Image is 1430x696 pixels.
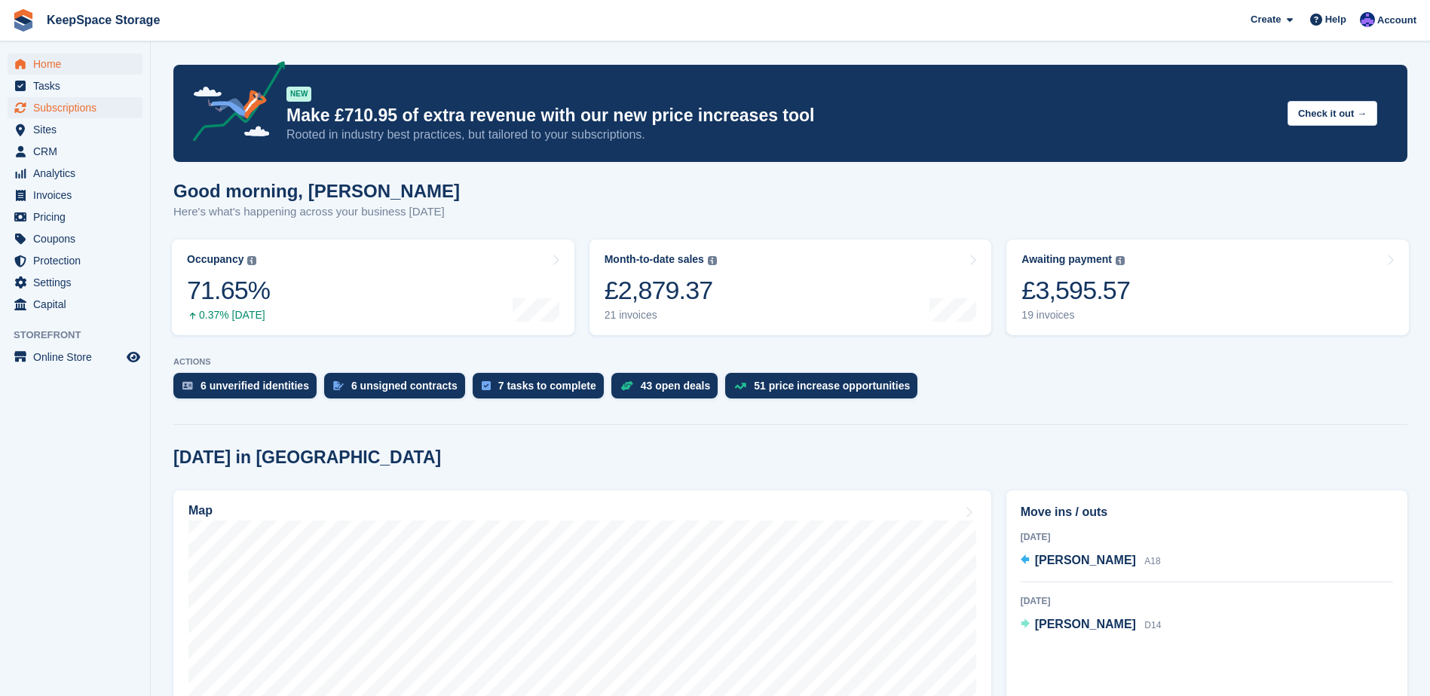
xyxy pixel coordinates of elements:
[41,8,166,32] a: KeepSpace Storage
[124,348,142,366] a: Preview store
[725,373,925,406] a: 51 price increase opportunities
[8,53,142,75] a: menu
[201,380,309,392] div: 6 unverified identities
[1251,12,1281,27] span: Create
[1116,256,1125,265] img: icon-info-grey-7440780725fd019a000dd9b08b2336e03edf1995a4989e88bcd33f0948082b44.svg
[351,380,458,392] div: 6 unsigned contracts
[8,294,142,315] a: menu
[605,275,717,306] div: £2,879.37
[1021,309,1130,322] div: 19 invoices
[33,206,124,227] span: Pricing
[482,381,491,390] img: task-75834270c22a3079a89374b754ae025e5fb1db73e45f91037f5363f120a921f8.svg
[188,504,213,517] h2: Map
[324,373,473,406] a: 6 unsigned contracts
[1035,554,1136,566] span: [PERSON_NAME]
[247,256,256,265] img: icon-info-grey-7440780725fd019a000dd9b08b2336e03edf1995a4989e88bcd33f0948082b44.svg
[180,61,286,147] img: price-adjustments-announcement-icon-8257ccfd72463d97f412b2fc003d46551f7dbcb40ab6d574587a9cd5c0d94...
[172,240,574,335] a: Occupancy 71.65% 0.37% [DATE]
[1021,594,1393,608] div: [DATE]
[8,97,142,118] a: menu
[8,206,142,227] a: menu
[14,328,150,343] span: Storefront
[187,275,270,306] div: 71.65%
[12,9,35,32] img: stora-icon-8386f47178a22dfd0bd8f6a31ec36ba5ce8667c1dd55bd0f319d3a0aa187defe.svg
[620,380,633,391] img: deal-1b604bf984904fb50ccaf53a9ad4b4a5d6e5aea283cecdc64d6e3604feb123c2.svg
[286,127,1275,143] p: Rooted in industry best practices, but tailored to your subscriptions.
[33,163,124,184] span: Analytics
[173,357,1407,367] p: ACTIONS
[1021,551,1161,571] a: [PERSON_NAME] A18
[286,87,311,102] div: NEW
[8,75,142,96] a: menu
[8,346,142,368] a: menu
[8,185,142,206] a: menu
[33,53,124,75] span: Home
[611,373,726,406] a: 43 open deals
[8,119,142,140] a: menu
[33,185,124,206] span: Invoices
[33,75,124,96] span: Tasks
[734,383,746,389] img: price_increase_opportunities-93ffe204e8149a01c8c9dc8f82e8f89637d9d84a8eef4429ea346261dce0b2c0.svg
[605,309,717,322] div: 21 invoices
[1021,275,1130,306] div: £3,595.57
[286,105,1275,127] p: Make £710.95 of extra revenue with our new price increases tool
[1288,101,1377,126] button: Check it out →
[498,380,596,392] div: 7 tasks to complete
[33,119,124,140] span: Sites
[1360,12,1375,27] img: Chloe Clark
[33,294,124,315] span: Capital
[589,240,992,335] a: Month-to-date sales £2,879.37 21 invoices
[8,228,142,249] a: menu
[33,141,124,162] span: CRM
[33,97,124,118] span: Subscriptions
[187,253,243,266] div: Occupancy
[1021,503,1393,521] h2: Move ins / outs
[33,272,124,293] span: Settings
[1377,13,1416,28] span: Account
[708,256,717,265] img: icon-info-grey-7440780725fd019a000dd9b08b2336e03edf1995a4989e88bcd33f0948082b44.svg
[187,309,270,322] div: 0.37% [DATE]
[8,141,142,162] a: menu
[173,373,324,406] a: 6 unverified identities
[641,380,711,392] div: 43 open deals
[182,381,193,390] img: verify_identity-adf6edd0f0f0b5bbfe63781bf79b02c33cf7c696d77639b501bdc392416b5a36.svg
[1144,556,1160,566] span: A18
[33,250,124,271] span: Protection
[1035,618,1136,630] span: [PERSON_NAME]
[173,447,441,468] h2: [DATE] in [GEOGRAPHIC_DATA]
[333,381,344,390] img: contract_signature_icon-13c848040528278c33f63329250d36e43548de30e8caae1d1a13099fd9432cc5.svg
[1006,240,1409,335] a: Awaiting payment £3,595.57 19 invoices
[173,181,460,201] h1: Good morning, [PERSON_NAME]
[473,373,611,406] a: 7 tasks to complete
[33,346,124,368] span: Online Store
[1021,253,1112,266] div: Awaiting payment
[1325,12,1346,27] span: Help
[8,163,142,184] a: menu
[33,228,124,249] span: Coupons
[1144,620,1161,630] span: D14
[1021,530,1393,544] div: [DATE]
[1021,615,1162,635] a: [PERSON_NAME] D14
[754,380,910,392] div: 51 price increase opportunities
[8,250,142,271] a: menu
[173,203,460,221] p: Here's what's happening across your business [DATE]
[8,272,142,293] a: menu
[605,253,704,266] div: Month-to-date sales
